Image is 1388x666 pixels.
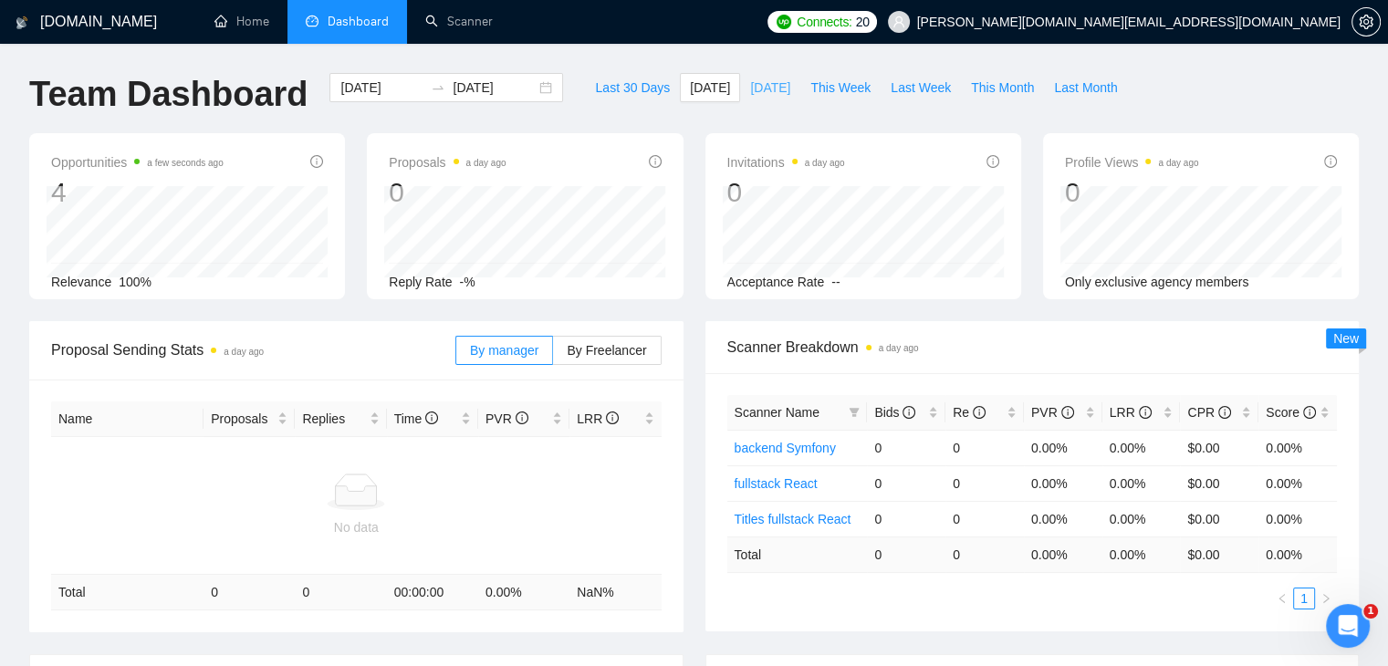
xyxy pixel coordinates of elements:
[569,575,661,610] td: NaN %
[727,336,1338,359] span: Scanner Breakdown
[340,78,423,98] input: Start date
[1303,406,1316,419] span: info-circle
[690,78,730,98] span: [DATE]
[147,158,223,168] time: a few seconds ago
[1363,604,1378,619] span: 1
[867,430,945,465] td: 0
[903,406,915,419] span: info-circle
[856,12,870,32] span: 20
[1258,501,1337,536] td: 0.00%
[51,338,455,361] span: Proposal Sending Stats
[51,275,111,289] span: Relevance
[810,78,871,98] span: This Week
[1277,593,1288,604] span: left
[845,399,863,426] span: filter
[224,347,264,357] time: a day ago
[1139,406,1152,419] span: info-circle
[735,512,851,526] a: Titles fullstack React
[431,80,445,95] span: to
[680,73,740,102] button: [DATE]
[945,465,1024,501] td: 0
[1024,536,1102,572] td: 0.00 %
[389,151,506,173] span: Proposals
[295,401,386,437] th: Replies
[1102,536,1181,572] td: 0.00 %
[460,275,475,289] span: -%
[1065,175,1199,210] div: 0
[971,78,1034,98] span: This Month
[1024,501,1102,536] td: 0.00%
[425,411,438,424] span: info-circle
[431,80,445,95] span: swap-right
[387,575,478,610] td: 00:00:00
[867,465,945,501] td: 0
[302,409,365,429] span: Replies
[892,16,905,28] span: user
[1320,593,1331,604] span: right
[1180,465,1258,501] td: $0.00
[466,158,506,168] time: a day ago
[831,275,840,289] span: --
[1258,465,1337,501] td: 0.00%
[453,78,536,98] input: End date
[1293,588,1315,609] li: 1
[961,73,1044,102] button: This Month
[51,175,224,210] div: 4
[585,73,680,102] button: Last 30 Days
[310,155,323,168] span: info-circle
[295,575,386,610] td: 0
[29,73,308,116] h1: Team Dashboard
[1258,430,1337,465] td: 0.00%
[425,14,493,29] a: searchScanner
[1315,588,1337,609] li: Next Page
[891,78,951,98] span: Last Week
[945,501,1024,536] td: 0
[478,575,569,610] td: 0.00 %
[1271,588,1293,609] li: Previous Page
[800,73,881,102] button: This Week
[389,175,506,210] div: 0
[1024,430,1102,465] td: 0.00%
[881,73,961,102] button: Last Week
[1102,465,1181,501] td: 0.00%
[1180,430,1258,465] td: $0.00
[577,411,619,426] span: LRR
[516,411,528,424] span: info-circle
[1324,155,1337,168] span: info-circle
[735,441,836,455] a: backend Symfony
[1266,405,1315,420] span: Score
[1271,588,1293,609] button: left
[727,275,825,289] span: Acceptance Rate
[649,155,662,168] span: info-circle
[394,411,438,426] span: Time
[986,155,999,168] span: info-circle
[727,151,845,173] span: Invitations
[953,405,986,420] span: Re
[595,78,670,98] span: Last 30 Days
[1061,406,1074,419] span: info-circle
[214,14,269,29] a: homeHome
[727,175,845,210] div: 0
[945,430,1024,465] td: 0
[1024,465,1102,501] td: 0.00%
[1102,501,1181,536] td: 0.00%
[1351,15,1381,29] a: setting
[735,405,819,420] span: Scanner Name
[58,517,654,537] div: No data
[1044,73,1127,102] button: Last Month
[119,275,151,289] span: 100%
[51,151,224,173] span: Opportunities
[51,575,204,610] td: Total
[874,405,915,420] span: Bids
[1054,78,1117,98] span: Last Month
[945,536,1024,572] td: 0
[1351,7,1381,36] button: setting
[1110,405,1152,420] span: LRR
[867,501,945,536] td: 0
[867,536,945,572] td: 0
[606,411,619,424] span: info-circle
[1065,151,1199,173] span: Profile Views
[1333,331,1359,346] span: New
[777,15,791,29] img: upwork-logo.png
[1065,275,1249,289] span: Only exclusive agency members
